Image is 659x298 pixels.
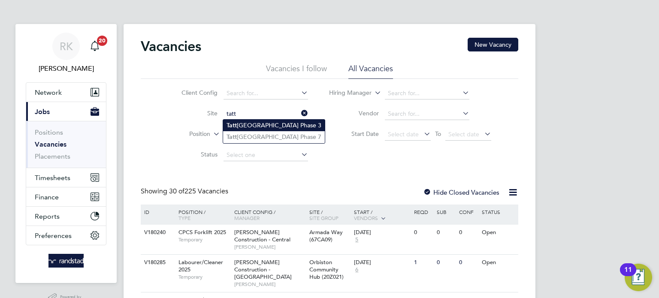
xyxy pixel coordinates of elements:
[457,225,479,241] div: 0
[178,229,226,236] span: CPCS Forklift 2025
[168,151,218,158] label: Status
[234,244,305,250] span: [PERSON_NAME]
[35,212,60,220] span: Reports
[26,33,106,74] a: RK[PERSON_NAME]
[234,259,292,280] span: [PERSON_NAME] Construction - [GEOGRAPHIC_DATA]
[224,87,308,99] input: Search for...
[354,259,410,266] div: [DATE]
[86,33,103,60] a: 20
[322,89,372,97] label: Hiring Manager
[178,236,230,243] span: Temporary
[26,207,106,226] button: Reports
[142,205,172,219] div: ID
[35,88,62,96] span: Network
[266,63,327,79] li: Vacancies I follow
[388,130,419,138] span: Select date
[141,187,230,196] div: Showing
[227,133,237,141] b: Tatt
[448,130,479,138] span: Select date
[26,63,106,74] span: Russell Kerley
[432,128,444,139] span: To
[232,205,307,225] div: Client Config /
[26,168,106,187] button: Timesheets
[352,205,412,226] div: Start /
[26,83,106,102] button: Network
[161,130,210,138] label: Position
[141,38,201,55] h2: Vacancies
[480,225,517,241] div: Open
[480,255,517,271] div: Open
[26,121,106,168] div: Jobs
[329,109,379,117] label: Vendor
[26,187,106,206] button: Finance
[412,225,434,241] div: 0
[234,281,305,288] span: [PERSON_NAME]
[178,259,223,273] span: Labourer/Cleaner 2025
[412,205,434,219] div: Reqd
[178,274,230,280] span: Temporary
[169,187,228,196] span: 225 Vacancies
[26,254,106,268] a: Go to home page
[234,214,260,221] span: Manager
[354,266,360,274] span: 6
[48,254,84,268] img: randstad-logo-retina.png
[142,255,172,271] div: V180285
[35,193,59,201] span: Finance
[423,188,499,196] label: Hide Closed Vacancies
[169,187,184,196] span: 30 of
[307,205,352,225] div: Site /
[142,225,172,241] div: V180240
[435,255,457,271] div: 0
[26,102,106,121] button: Jobs
[97,36,107,46] span: 20
[329,130,379,138] label: Start Date
[223,120,325,131] li: [GEOGRAPHIC_DATA] Phase 3
[223,131,325,143] li: [GEOGRAPHIC_DATA] Phase 7
[178,214,190,221] span: Type
[457,205,479,219] div: Conf
[168,109,218,117] label: Site
[309,229,343,243] span: Armada Way (67CA09)
[354,236,360,244] span: 5
[227,122,237,129] b: Tatt
[224,149,308,161] input: Select one
[26,226,106,245] button: Preferences
[172,205,232,225] div: Position /
[35,108,50,116] span: Jobs
[435,225,457,241] div: 0
[168,89,218,96] label: Client Config
[309,214,339,221] span: Site Group
[35,174,70,182] span: Timesheets
[35,152,70,160] a: Placements
[348,63,393,79] li: All Vacancies
[480,205,517,219] div: Status
[309,259,344,280] span: Orbiston Community Hub (20Z021)
[224,108,308,120] input: Search for...
[468,38,518,51] button: New Vacancy
[354,214,378,221] span: Vendors
[385,108,469,120] input: Search for...
[35,140,67,148] a: Vacancies
[435,205,457,219] div: Sub
[625,264,652,291] button: Open Resource Center, 11 new notifications
[35,232,72,240] span: Preferences
[354,229,410,236] div: [DATE]
[234,229,290,243] span: [PERSON_NAME] Construction - Central
[412,255,434,271] div: 1
[457,255,479,271] div: 0
[35,128,63,136] a: Positions
[624,270,632,281] div: 11
[15,24,117,283] nav: Main navigation
[60,41,73,52] span: RK
[385,87,469,99] input: Search for...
